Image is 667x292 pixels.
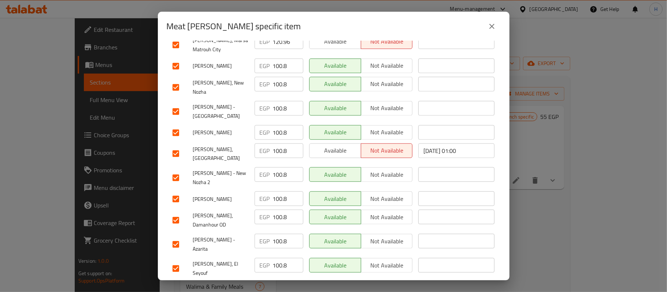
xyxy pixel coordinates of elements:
button: Not available [361,125,413,140]
span: Available [312,212,358,222]
input: Please enter price [273,77,303,91]
button: Not available [361,34,413,49]
p: EGP [260,213,270,221]
span: Available [312,260,358,271]
span: [PERSON_NAME] [193,195,249,204]
span: Available [312,103,358,113]
input: Please enter price [273,101,303,116]
span: Not available [364,236,410,247]
span: Available [312,36,358,47]
span: [PERSON_NAME], [GEOGRAPHIC_DATA] [193,145,249,163]
p: EGP [260,237,270,246]
span: Available [312,79,358,89]
p: EGP [260,37,270,46]
span: [PERSON_NAME] - Azarita [193,235,249,254]
span: Not available [364,127,410,138]
span: [PERSON_NAME], Marsa Matrouh City [193,36,249,54]
input: Please enter price [273,143,303,158]
input: Please enter price [273,258,303,273]
span: Not available [364,260,410,271]
button: Not available [361,258,413,273]
button: Not available [361,191,413,206]
span: Not available [364,60,410,71]
span: Not available [364,169,410,180]
button: Available [309,167,361,182]
p: EGP [260,170,270,179]
button: Not available [361,59,413,73]
button: Available [309,125,361,140]
button: Not available [361,101,413,116]
span: Available [312,236,358,247]
span: [PERSON_NAME], El Seyouf [193,259,249,278]
button: Available [309,258,361,273]
button: Available [309,210,361,224]
input: Please enter price [273,191,303,206]
span: Not available [364,36,410,47]
button: Available [309,191,361,206]
span: Not available [364,145,410,156]
input: Please enter price [273,210,303,224]
button: close [483,18,501,35]
span: [PERSON_NAME] [193,61,249,71]
span: [PERSON_NAME] - New Nozha 2 [193,169,249,187]
span: Available [312,194,358,204]
input: Please enter price [273,34,303,49]
p: EGP [260,104,270,113]
button: Available [309,101,361,116]
input: Please enter price [273,234,303,248]
p: EGP [260,128,270,137]
button: Not available [361,167,413,182]
button: Available [309,59,361,73]
span: Not available [364,212,410,222]
button: Not available [361,77,413,91]
button: Available [309,143,361,158]
p: EGP [260,80,270,89]
button: Available [309,77,361,91]
button: Not available [361,210,413,224]
span: Not available [364,79,410,89]
p: EGP [260,146,270,155]
input: Please enter price [273,125,303,140]
input: Please enter price [273,167,303,182]
span: [PERSON_NAME], Damanhour OD [193,211,249,229]
h2: Meat [PERSON_NAME] specific item [167,20,301,32]
span: [PERSON_NAME], New Nozha [193,78,249,97]
p: EGP [260,194,270,203]
button: Available [309,34,361,49]
span: Available [312,60,358,71]
span: Available [312,127,358,138]
span: Not available [364,194,410,204]
p: EGP [260,61,270,70]
input: Please enter price [273,59,303,73]
span: Available [312,169,358,180]
button: Not available [361,143,413,158]
button: Not available [361,234,413,248]
span: Not available [364,103,410,113]
p: EGP [260,261,270,270]
span: [PERSON_NAME] - [GEOGRAPHIC_DATA] [193,102,249,121]
button: Available [309,234,361,248]
span: [PERSON_NAME] [193,128,249,137]
span: Available [312,145,358,156]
